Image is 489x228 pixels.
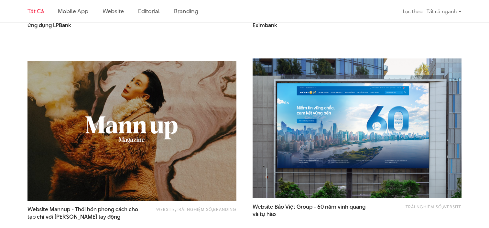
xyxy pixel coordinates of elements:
span: Website Bảo Việt Group - 60 năm vinh quang [253,203,367,218]
span: và tự hào [253,211,276,218]
span: Eximbank [253,22,277,29]
span: tạp chí với [PERSON_NAME] lay động [27,213,120,221]
div: , , [153,206,236,217]
a: Website [103,7,124,15]
div: Lọc theo: [403,6,423,17]
img: BaoViet 60 năm [253,58,462,198]
span: ứng dụng LPBank [27,22,71,29]
img: website Mann up [17,54,247,208]
a: Website [156,206,175,212]
a: Website Mannup - Thổi hồn phong cách chotạp chí với [PERSON_NAME] lay động [27,206,142,221]
div: Tất cả ngành [427,6,462,17]
div: , [378,203,462,215]
a: Trải nghiệm số [176,206,212,212]
a: Branding [174,7,198,15]
span: Website Mannup - Thổi hồn phong cách cho [27,206,142,221]
a: Branding [213,206,236,212]
a: Mobile app [58,7,88,15]
a: Editorial [138,7,160,15]
a: Website Bảo Việt Group - 60 năm vinh quangvà tự hào [253,203,367,218]
a: Website [443,204,462,210]
a: Trải nghiệm số [406,204,442,210]
a: Tất cả [27,7,44,15]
